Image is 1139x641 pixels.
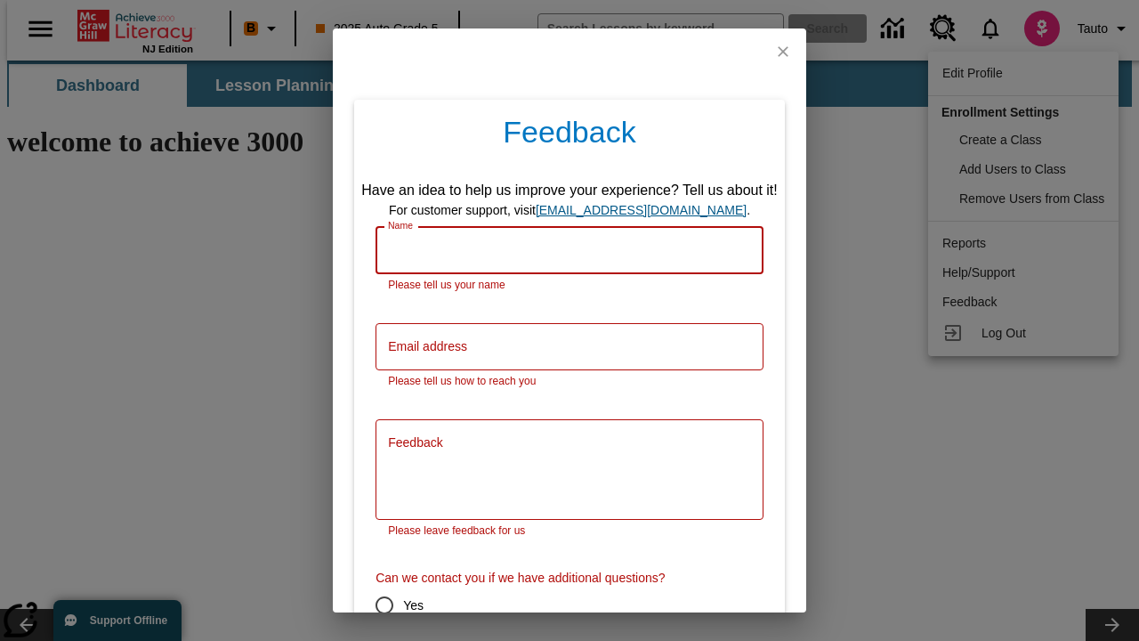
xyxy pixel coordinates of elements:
[361,180,778,201] div: Have an idea to help us improve your experience? Tell us about it!
[536,203,747,217] a: support, will open in new browser tab
[354,100,785,173] h4: Feedback
[361,201,778,220] div: For customer support, visit .
[388,277,751,295] p: Please tell us your name
[388,523,751,540] p: Please leave feedback for us
[403,596,424,615] span: Yes
[760,28,806,75] button: close
[388,373,751,391] p: Please tell us how to reach you
[388,219,413,232] label: Name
